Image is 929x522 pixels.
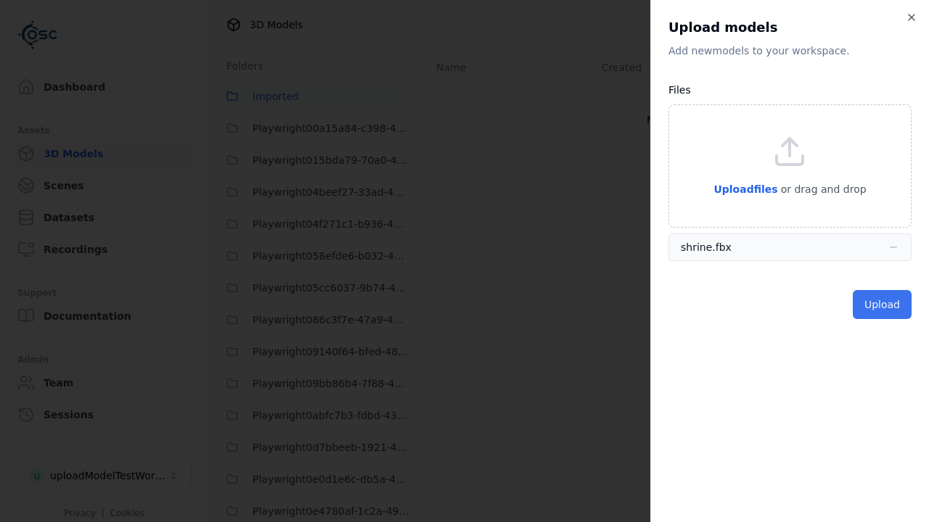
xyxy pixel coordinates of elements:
[668,84,691,96] label: Files
[778,181,867,198] p: or drag and drop
[853,290,912,319] button: Upload
[668,17,912,38] h2: Upload models
[713,183,777,195] span: Upload files
[668,43,912,58] p: Add new model s to your workspace.
[681,240,732,254] div: shrine.fbx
